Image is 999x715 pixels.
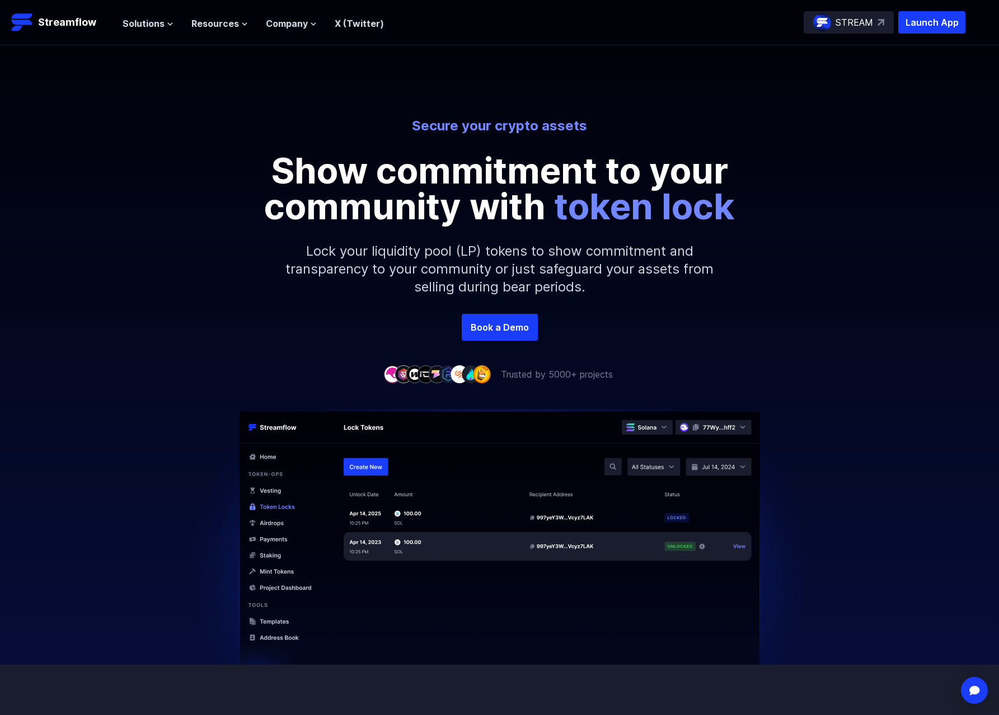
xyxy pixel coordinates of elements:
[878,19,884,26] img: top-right-arrow.svg
[439,365,457,383] img: company-6
[898,11,965,34] button: Launch App
[266,17,308,30] span: Company
[248,153,752,224] p: Show commitment to your community with
[836,16,873,29] p: STREAM
[181,409,819,693] img: Hero Image
[11,11,34,34] img: Streamflow Logo
[406,365,424,383] img: company-3
[428,365,446,383] img: company-5
[123,17,165,30] span: Solutions
[961,677,988,704] div: Open Intercom Messenger
[462,365,480,383] img: company-8
[501,368,613,381] p: Trusted by 5000+ projects
[451,365,468,383] img: company-7
[462,314,538,341] a: Book a Demo
[554,185,735,228] span: token lock
[395,365,412,383] img: company-2
[813,13,831,31] img: streamflow-logo-circle.png
[383,365,401,383] img: company-1
[123,17,173,30] button: Solutions
[335,18,384,29] a: X (Twitter)
[38,15,96,30] p: Streamflow
[259,224,740,314] p: Lock your liquidity pool (LP) tokens to show commitment and transparency to your community or jus...
[190,117,810,135] p: Secure your crypto assets
[266,17,317,30] button: Company
[191,17,248,30] button: Resources
[417,365,435,383] img: company-4
[11,11,111,34] a: Streamflow
[804,11,894,34] a: STREAM
[473,365,491,383] img: company-9
[191,17,239,30] span: Resources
